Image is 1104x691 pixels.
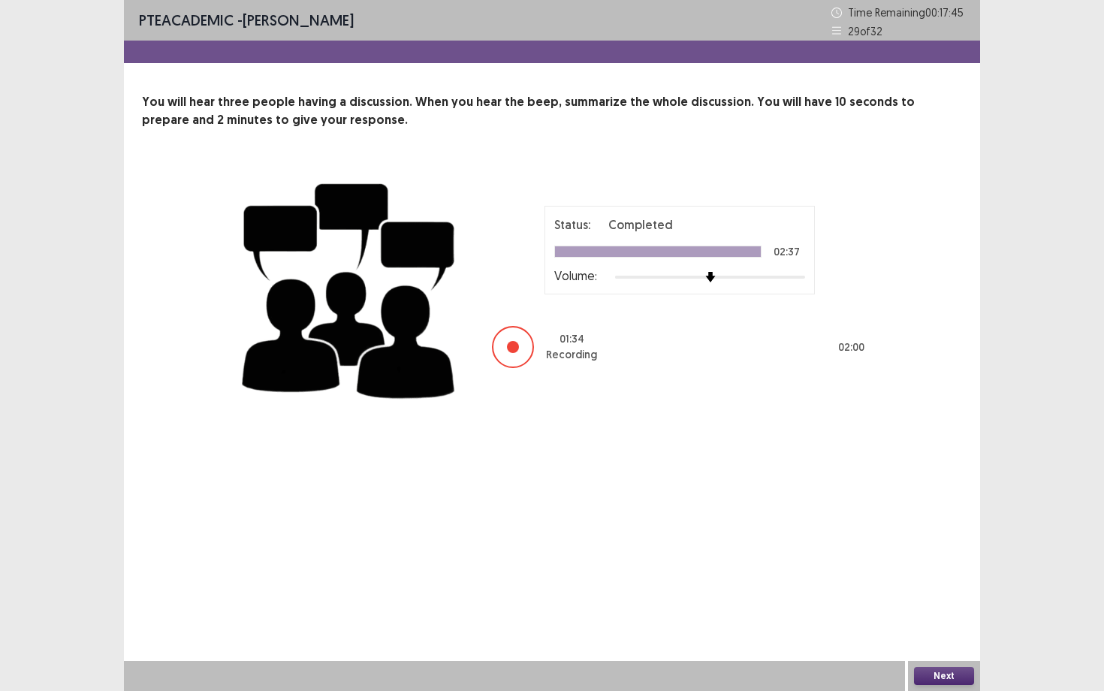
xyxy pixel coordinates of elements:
p: Status: [554,216,590,234]
img: arrow-thumb [705,272,716,282]
p: 01 : 34 [560,331,584,347]
p: 02 : 00 [838,339,864,355]
p: Time Remaining 00 : 17 : 45 [848,5,965,20]
p: - [PERSON_NAME] [139,9,354,32]
p: You will hear three people having a discussion. When you hear the beep, summarize the whole discu... [142,93,962,129]
p: Completed [608,216,673,234]
img: group-discussion [237,165,462,411]
span: PTE academic [139,11,234,29]
p: Recording [546,347,597,363]
p: 02:37 [774,246,800,257]
button: Next [914,667,974,685]
p: Volume: [554,267,597,285]
p: 29 of 32 [848,23,882,39]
